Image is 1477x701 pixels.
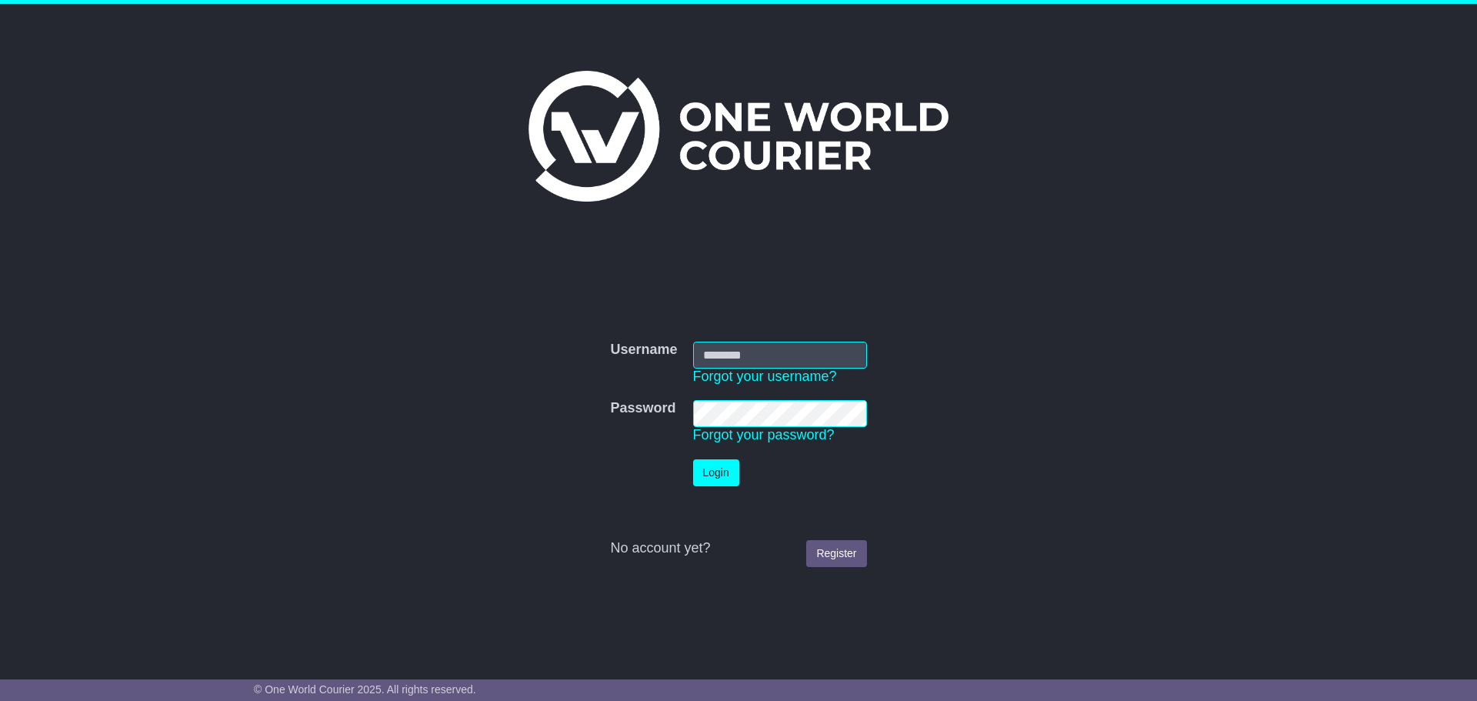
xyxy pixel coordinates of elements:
label: Password [610,400,675,417]
a: Register [806,540,866,567]
button: Login [693,459,739,486]
img: One World [528,71,949,202]
a: Forgot your password? [693,427,835,442]
span: © One World Courier 2025. All rights reserved. [254,683,476,696]
a: Forgot your username? [693,369,837,384]
div: No account yet? [610,540,866,557]
label: Username [610,342,677,359]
